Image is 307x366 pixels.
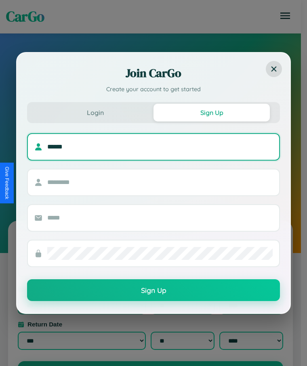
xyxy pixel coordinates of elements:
div: Give Feedback [4,167,10,199]
p: Create your account to get started [27,85,280,94]
button: Sign Up [27,279,280,301]
button: Sign Up [153,104,270,121]
button: Login [37,104,153,121]
h2: Join CarGo [27,65,280,81]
